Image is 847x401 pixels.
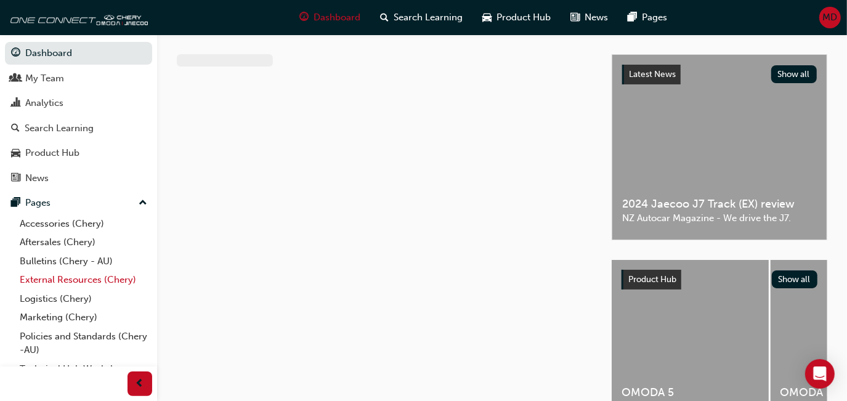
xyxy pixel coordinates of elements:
[561,5,618,30] a: news-iconNews
[6,5,148,30] img: oneconnect
[290,5,371,30] a: guage-iconDashboard
[629,69,676,79] span: Latest News
[136,376,145,392] span: prev-icon
[15,252,152,271] a: Bulletins (Chery - AU)
[628,274,676,285] span: Product Hub
[5,192,152,214] button: Pages
[5,92,152,115] a: Analytics
[772,270,818,288] button: Show all
[139,195,147,211] span: up-icon
[622,386,759,400] span: OMODA 5
[5,42,152,65] a: Dashboard
[15,233,152,252] a: Aftersales (Chery)
[612,54,827,240] a: Latest NewsShow all2024 Jaecoo J7 Track (EX) reviewNZ Autocar Magazine - We drive the J7.
[11,73,20,84] span: people-icon
[5,117,152,140] a: Search Learning
[11,48,20,59] span: guage-icon
[371,5,473,30] a: search-iconSearch Learning
[25,146,79,160] div: Product Hub
[5,67,152,90] a: My Team
[5,39,152,192] button: DashboardMy TeamAnalyticsSearch LearningProduct HubNews
[25,71,64,86] div: My Team
[823,10,838,25] span: MD
[585,10,609,25] span: News
[618,5,678,30] a: pages-iconPages
[25,171,49,185] div: News
[11,148,20,159] span: car-icon
[15,290,152,309] a: Logistics (Chery)
[622,270,817,290] a: Product HubShow all
[381,10,389,25] span: search-icon
[15,270,152,290] a: External Resources (Chery)
[628,10,638,25] span: pages-icon
[622,65,817,84] a: Latest NewsShow all
[25,96,63,110] div: Analytics
[5,142,152,164] a: Product Hub
[394,10,463,25] span: Search Learning
[473,5,561,30] a: car-iconProduct Hub
[5,167,152,190] a: News
[15,308,152,327] a: Marketing (Chery)
[497,10,551,25] span: Product Hub
[15,327,152,360] a: Policies and Standards (Chery -AU)
[25,196,51,210] div: Pages
[25,121,94,136] div: Search Learning
[819,7,841,28] button: MD
[11,198,20,209] span: pages-icon
[805,359,835,389] div: Open Intercom Messenger
[300,10,309,25] span: guage-icon
[11,123,20,134] span: search-icon
[771,65,817,83] button: Show all
[15,360,152,392] a: Technical Hub Workshop information
[622,197,817,211] span: 2024 Jaecoo J7 Track (EX) review
[483,10,492,25] span: car-icon
[11,98,20,109] span: chart-icon
[314,10,361,25] span: Dashboard
[571,10,580,25] span: news-icon
[11,173,20,184] span: news-icon
[15,214,152,233] a: Accessories (Chery)
[622,211,817,225] span: NZ Autocar Magazine - We drive the J7.
[642,10,668,25] span: Pages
